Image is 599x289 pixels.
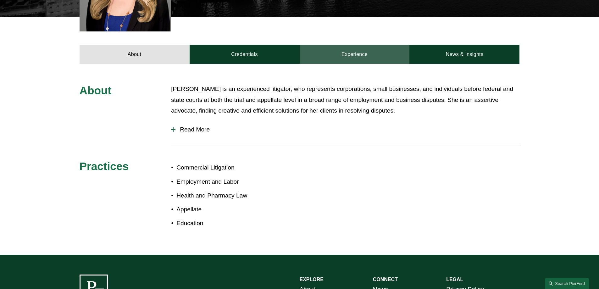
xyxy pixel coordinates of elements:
[176,176,299,187] p: Employment and Labor
[171,121,519,138] button: Read More
[176,190,299,201] p: Health and Pharmacy Law
[300,277,324,282] strong: EXPLORE
[409,45,519,64] a: News & Insights
[190,45,300,64] a: Credentials
[373,277,398,282] strong: CONNECT
[176,162,299,173] p: Commercial Litigation
[171,84,519,116] p: [PERSON_NAME] is an experienced litigator, who represents corporations, small businesses, and ind...
[80,160,129,172] span: Practices
[300,45,410,64] a: Experience
[176,218,299,229] p: Education
[545,278,589,289] a: Search this site
[176,204,299,215] p: Appellate
[80,45,190,64] a: About
[446,277,463,282] strong: LEGAL
[175,126,519,133] span: Read More
[80,84,112,97] span: About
